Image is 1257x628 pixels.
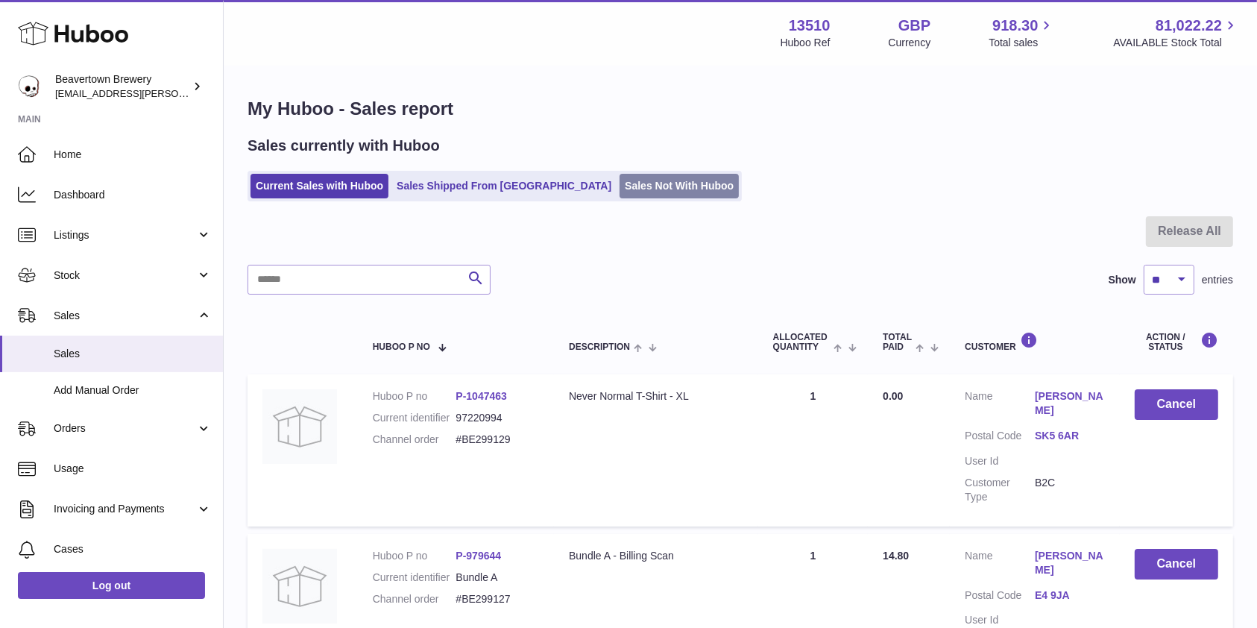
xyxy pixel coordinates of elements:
[1113,16,1239,50] a: 81,022.22 AVAILABLE Stock Total
[54,542,212,556] span: Cases
[965,476,1035,504] dt: Customer Type
[620,174,739,198] a: Sales Not With Huboo
[373,411,456,425] dt: Current identifier
[373,342,430,352] span: Huboo P no
[1109,273,1136,287] label: Show
[1202,273,1233,287] span: entries
[54,462,212,476] span: Usage
[54,347,212,361] span: Sales
[373,592,456,606] dt: Channel order
[54,269,196,283] span: Stock
[54,188,212,202] span: Dashboard
[373,549,456,563] dt: Huboo P no
[262,549,337,624] img: no-photo.jpg
[569,389,743,404] div: Never Normal T-Shirt - XL
[965,454,1035,468] dt: User Id
[773,333,830,352] span: ALLOCATED Quantity
[456,390,507,402] a: P-1047463
[54,309,196,323] span: Sales
[1135,332,1218,352] div: Action / Status
[989,36,1055,50] span: Total sales
[54,228,196,242] span: Listings
[456,571,539,585] dd: Bundle A
[1035,588,1105,603] a: E4 9JA
[1035,476,1105,504] dd: B2C
[456,433,539,447] dd: #BE299129
[883,333,912,352] span: Total paid
[391,174,617,198] a: Sales Shipped From [GEOGRAPHIC_DATA]
[965,332,1105,352] div: Customer
[1135,389,1218,420] button: Cancel
[456,550,501,562] a: P-979644
[1035,389,1105,418] a: [PERSON_NAME]
[55,87,299,99] span: [EMAIL_ADDRESS][PERSON_NAME][DOMAIN_NAME]
[889,36,931,50] div: Currency
[569,549,743,563] div: Bundle A - Billing Scan
[965,389,1035,421] dt: Name
[992,16,1038,36] span: 918.30
[965,588,1035,606] dt: Postal Code
[1135,549,1218,580] button: Cancel
[781,36,831,50] div: Huboo Ref
[789,16,831,36] strong: 13510
[883,550,909,562] span: 14.80
[18,572,205,599] a: Log out
[1113,36,1239,50] span: AVAILABLE Stock Total
[54,148,212,162] span: Home
[248,136,440,156] h2: Sales currently with Huboo
[456,411,539,425] dd: 97220994
[965,613,1035,627] dt: User Id
[965,549,1035,581] dt: Name
[373,433,456,447] dt: Channel order
[456,592,539,606] dd: #BE299127
[758,374,869,526] td: 1
[54,383,212,398] span: Add Manual Order
[54,421,196,436] span: Orders
[248,97,1233,121] h1: My Huboo - Sales report
[55,72,189,101] div: Beavertown Brewery
[18,75,40,98] img: kit.lowe@beavertownbrewery.co.uk
[373,389,456,404] dt: Huboo P no
[251,174,388,198] a: Current Sales with Huboo
[1035,429,1105,443] a: SK5 6AR
[262,389,337,464] img: no-photo.jpg
[373,571,456,585] dt: Current identifier
[1156,16,1222,36] span: 81,022.22
[1035,549,1105,577] a: [PERSON_NAME]
[54,502,196,516] span: Invoicing and Payments
[898,16,930,36] strong: GBP
[883,390,903,402] span: 0.00
[569,342,630,352] span: Description
[989,16,1055,50] a: 918.30 Total sales
[965,429,1035,447] dt: Postal Code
